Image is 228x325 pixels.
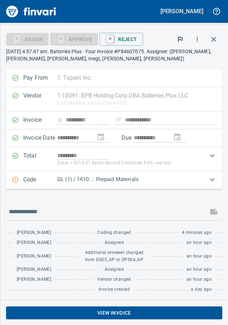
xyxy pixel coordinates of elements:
[4,3,58,20] img: Finvari
[182,229,212,236] span: 4 minutes ago
[160,7,203,15] h5: [PERSON_NAME]
[57,175,204,184] p: GL (1) / 1410. .: Prepaid Materials
[105,266,124,273] span: Assigned
[99,286,130,293] span: Invoice created
[17,253,51,260] span: [PERSON_NAME]
[187,253,212,260] span: an hour ago
[17,266,51,273] span: [PERSON_NAME]
[187,266,212,273] span: an hour ago
[6,306,222,320] button: View Invoice
[107,35,114,43] a: R
[6,171,222,189] div: Expand
[6,36,49,42] div: Assign
[6,147,222,171] div: Expand
[17,239,51,246] span: [PERSON_NAME]
[6,48,222,62] p: [DATE] 4:57:47 am. Batteries Plus - Your Invoice #P84607075. Assignee: ([PERSON_NAME], [PERSON_NA...
[23,175,57,185] p: Code
[105,239,124,246] span: Assigned
[159,6,205,17] button: [PERSON_NAME]
[17,276,51,283] span: [PERSON_NAME]
[187,239,212,246] span: an hour ago
[187,276,212,283] span: an hour ago
[172,31,188,47] button: Flag
[97,229,131,236] span: Coding changed
[82,249,147,264] span: Additional reviewer changed from EQ05_AP to OPS04_AP
[57,160,204,167] p: (total + $713.57 Battle Ground Combined 8.6% use tax)
[205,203,222,220] span: This records your message into the invoice and notifies anyone mentioned
[191,286,212,293] span: a day ago
[17,229,51,236] span: [PERSON_NAME]
[105,33,137,45] span: Reject
[99,33,143,46] button: RReject
[97,276,131,283] span: Vendor changed
[23,151,57,167] p: Total
[12,309,217,317] span: View Invoice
